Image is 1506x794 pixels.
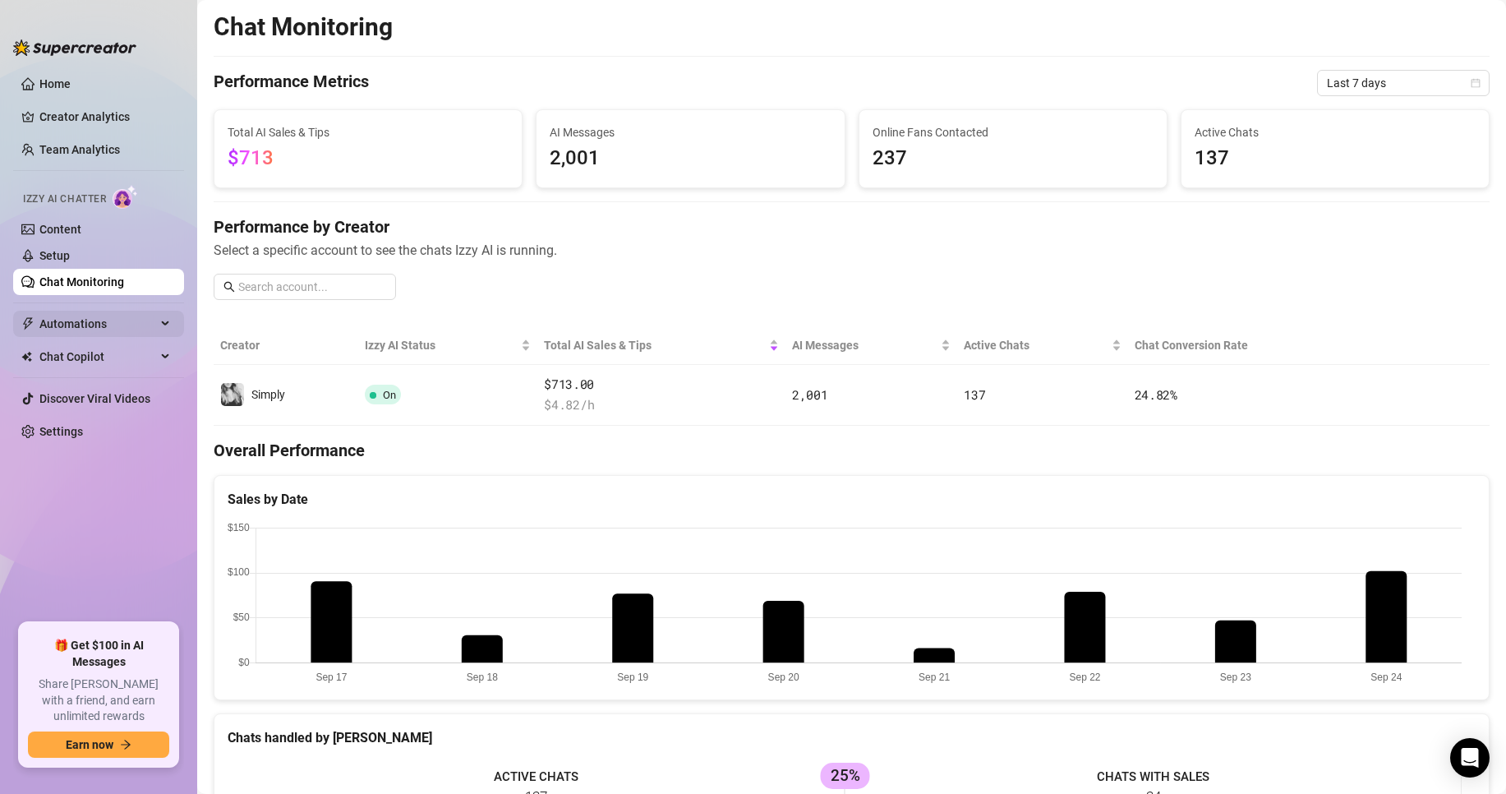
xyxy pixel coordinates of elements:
[1450,738,1490,778] div: Open Intercom Messenger
[39,77,71,90] a: Home
[214,12,393,43] h2: Chat Monitoring
[1135,386,1177,403] span: 24.82 %
[1195,143,1476,174] span: 137
[113,185,138,209] img: AI Chatter
[28,638,169,670] span: 🎁 Get $100 in AI Messages
[544,375,779,395] span: $713.00
[223,281,235,293] span: search
[544,336,766,354] span: Total AI Sales & Tips
[228,123,509,141] span: Total AI Sales & Tips
[957,326,1127,365] th: Active Chats
[39,104,171,130] a: Creator Analytics
[365,336,518,354] span: Izzy AI Status
[214,70,369,96] h4: Performance Metrics
[39,275,124,289] a: Chat Monitoring
[21,351,32,362] img: Chat Copilot
[23,192,106,207] span: Izzy AI Chatter
[792,386,828,403] span: 2,001
[228,146,274,169] span: $713
[251,388,285,401] span: Simply
[873,143,1154,174] span: 237
[1195,123,1476,141] span: Active Chats
[66,738,113,751] span: Earn now
[383,389,396,401] span: On
[537,326,785,365] th: Total AI Sales & Tips
[964,336,1108,354] span: Active Chats
[228,727,1476,748] div: Chats handled by [PERSON_NAME]
[214,439,1490,462] h4: Overall Performance
[13,39,136,56] img: logo-BBDzfeDw.svg
[550,143,831,174] span: 2,001
[1471,78,1481,88] span: calendar
[228,489,1476,510] div: Sales by Date
[1327,71,1480,95] span: Last 7 days
[120,739,131,750] span: arrow-right
[785,326,957,365] th: AI Messages
[214,215,1490,238] h4: Performance by Creator
[39,249,70,262] a: Setup
[39,392,150,405] a: Discover Viral Videos
[214,240,1490,261] span: Select a specific account to see the chats Izzy AI is running.
[28,676,169,725] span: Share [PERSON_NAME] with a friend, and earn unlimited rewards
[358,326,537,365] th: Izzy AI Status
[544,395,779,415] span: $ 4.82 /h
[39,344,156,370] span: Chat Copilot
[1128,326,1362,365] th: Chat Conversion Rate
[221,383,244,406] img: Simply
[550,123,831,141] span: AI Messages
[792,336,937,354] span: AI Messages
[964,386,985,403] span: 137
[39,223,81,236] a: Content
[39,311,156,337] span: Automations
[873,123,1154,141] span: Online Fans Contacted
[39,143,120,156] a: Team Analytics
[39,425,83,438] a: Settings
[238,278,386,296] input: Search account...
[28,732,169,758] button: Earn nowarrow-right
[214,326,358,365] th: Creator
[21,317,35,330] span: thunderbolt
